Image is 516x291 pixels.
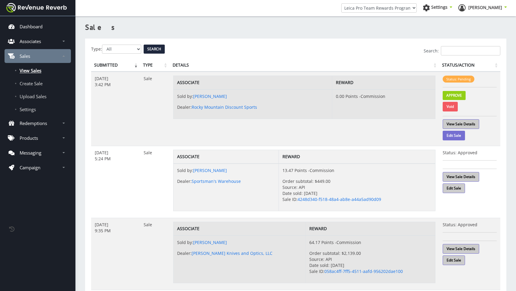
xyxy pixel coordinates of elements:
a: View Sale Details [443,244,479,254]
p: 64.17 Points - [309,239,432,246]
span: Settings [20,106,36,112]
a: Void [443,102,458,111]
th: Reward [279,150,435,164]
a: Sportsman's Warehouse [192,178,241,184]
td: Sale [140,218,170,290]
a: [PERSON_NAME] [193,239,227,245]
a: View Sale Details [443,119,479,129]
a: Campaign [5,161,71,174]
p: Redemptions [20,120,47,126]
img: ph-profile.png [458,4,466,11]
a: Settings [5,103,71,115]
span: Commission [310,167,334,173]
span: Upload Sales [20,93,46,99]
span: Status: Approved [443,150,477,155]
a: View Sales [5,64,71,77]
span: [PERSON_NAME] [468,5,502,10]
p: 0.00 Points - [336,93,432,99]
a: Associates [5,34,71,48]
a: Products [5,131,71,145]
p: Messaging [20,150,41,156]
a: [PERSON_NAME] [458,4,507,13]
a: Edit Sale [443,255,465,265]
span: Commission [361,93,385,99]
th: Reward [306,222,435,236]
th: Type: activate to sort column ascending [140,59,170,72]
a: [PERSON_NAME] [193,93,227,99]
span: Settings [431,4,448,10]
a: Rocky Mountain Discount Sports [192,104,257,110]
th: Associate [174,150,279,164]
th: Associate [174,222,306,236]
p: Dealer: [177,104,328,110]
td: Sale [140,72,170,146]
td: [DATE] 3:42 PM [91,72,140,146]
a: Edit Sale [443,131,465,140]
th: Reward [332,76,435,89]
th: Status/Action: activate to sort column ascending [439,59,500,72]
a: 4248d340-f518-48a4-ab8e-a44a5ad90d09 [298,196,381,202]
h3: Sales [85,22,506,33]
input: Search: [441,46,500,55]
p: Campaign [20,164,40,171]
span: View Sales [20,67,41,74]
span: Commission [336,239,361,245]
p: Sold by: [177,93,328,99]
p: Sold by: [177,239,302,246]
p: 13.47 Points - [282,167,432,174]
a: Create Sale [5,77,71,89]
p: Dealer: [177,250,302,256]
input: Search [144,45,165,54]
a: Approve [443,91,466,100]
a: Edit Sale [443,183,465,193]
span: Status: Pending [443,76,474,83]
p: Dashboard [20,23,43,30]
p: Order subtotal: $2,139.00 Source: API Date sold: [DATE] Sale ID: [309,250,432,274]
span: Status: Approved [443,222,477,227]
a: 058ac4ff-7ff5-4511-aafd-956202dae100 [324,268,403,274]
span: Create Sale [20,80,43,86]
p: Associates [20,38,41,44]
a: Redemptions [5,116,71,130]
td: [DATE] 9:35 PM [91,218,140,290]
th: Details: activate to sort column ascending [170,59,439,72]
td: [DATE] 5:24 PM [91,146,140,218]
p: Products [20,135,38,141]
a: Dashboard [5,20,71,33]
a: [PERSON_NAME] Knives and Optics, LLC [192,250,272,256]
img: navbar brand [6,3,67,12]
p: Sold by: [177,167,275,174]
td: Sale [140,146,170,218]
p: Dealer: [177,178,275,184]
a: View Sale Details [443,172,479,182]
a: [PERSON_NAME] [193,167,227,173]
p: Sales [20,53,30,59]
a: Messaging [5,146,71,160]
a: Upload Sales [5,90,71,102]
form: Type: [91,45,500,54]
th: Associate [174,76,332,89]
p: Order subtotal: $449.00 Source: API Date sold: [DATE] Sale ID: [282,178,432,202]
label: Search: [424,46,500,55]
a: Sales [5,49,71,63]
th: Submitted: activate to sort column ascending [91,59,140,72]
a: Settings [423,4,452,13]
